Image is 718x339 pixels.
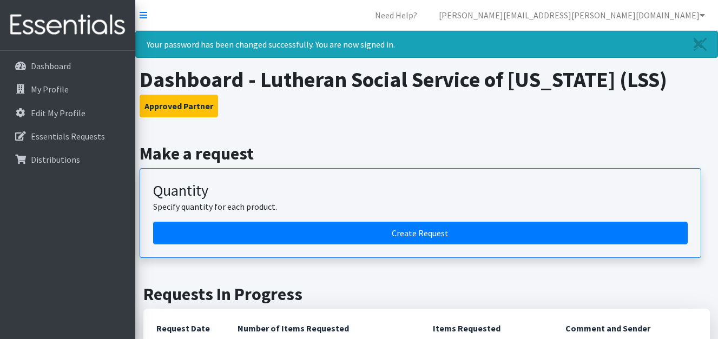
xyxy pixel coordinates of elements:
[366,4,426,26] a: Need Help?
[4,102,131,124] a: Edit My Profile
[135,31,718,58] div: Your password has been changed successfully. You are now signed in.
[4,7,131,43] img: HumanEssentials
[31,108,85,118] p: Edit My Profile
[430,4,714,26] a: [PERSON_NAME][EMAIL_ADDRESS][PERSON_NAME][DOMAIN_NAME]
[683,31,717,57] a: Close
[153,182,688,200] h3: Quantity
[4,125,131,147] a: Essentials Requests
[153,200,688,213] p: Specify quantity for each product.
[31,131,105,142] p: Essentials Requests
[153,222,688,244] a: Create a request by quantity
[31,61,71,71] p: Dashboard
[4,55,131,77] a: Dashboard
[140,95,218,117] button: Approved Partner
[4,78,131,100] a: My Profile
[31,154,80,165] p: Distributions
[4,149,131,170] a: Distributions
[140,143,714,164] h2: Make a request
[31,84,69,95] p: My Profile
[143,284,710,304] h2: Requests In Progress
[140,67,714,92] h1: Dashboard - Lutheran Social Service of [US_STATE] (LSS)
